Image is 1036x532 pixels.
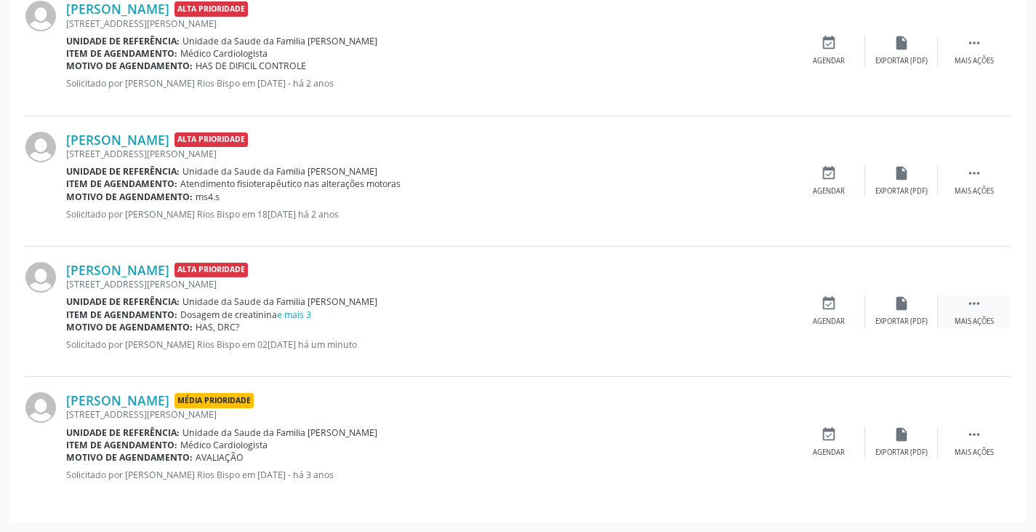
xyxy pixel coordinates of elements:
i: event_available [821,35,837,51]
span: Alta Prioridade [174,263,248,278]
i: insert_drive_file [894,426,909,442]
b: Item de agendamento: [66,309,177,321]
a: [PERSON_NAME] [66,262,169,278]
span: Alta Prioridade [174,132,248,148]
div: [STREET_ADDRESS][PERSON_NAME] [66,408,792,421]
i: event_available [821,426,837,442]
div: [STREET_ADDRESS][PERSON_NAME] [66,278,792,290]
b: Unidade de referência: [66,165,180,178]
span: Alta Prioridade [174,1,248,17]
div: Agendar [813,448,845,458]
span: ms4.s [196,191,220,203]
p: Solicitado por [PERSON_NAME] Rios Bispo em 18[DATE] há 2 anos [66,208,792,221]
a: [PERSON_NAME] [66,392,169,408]
b: Unidade de referência: [66,295,180,308]
i: insert_drive_file [894,295,909,311]
span: Média Prioridade [174,393,254,408]
b: Unidade de referência: [66,35,180,47]
div: Exportar (PDF) [875,448,928,458]
span: Unidade da Saude da Familia [PERSON_NAME] [182,165,377,178]
i:  [966,165,982,181]
b: Item de agendamento: [66,47,177,60]
div: Mais ações [955,56,994,66]
a: [PERSON_NAME] [66,132,169,148]
i:  [966,426,982,442]
div: Exportar (PDF) [875,186,928,196]
span: Unidade da Saude da Familia [PERSON_NAME] [182,426,377,439]
i:  [966,295,982,311]
img: img [25,392,56,423]
i: insert_drive_file [894,35,909,51]
div: [STREET_ADDRESS][PERSON_NAME] [66,148,792,160]
img: img [25,132,56,162]
p: Solicitado por [PERSON_NAME] Rios Bispo em 02[DATE] há um minuto [66,338,792,351]
span: Unidade da Saude da Familia [PERSON_NAME] [182,295,377,308]
a: [PERSON_NAME] [66,1,169,17]
p: Solicitado por [PERSON_NAME] Rios Bispo em [DATE] - há 3 anos [66,469,792,481]
b: Motivo de agendamento: [66,191,193,203]
div: Mais ações [955,186,994,196]
b: Item de agendamento: [66,439,177,451]
b: Motivo de agendamento: [66,451,193,464]
span: Atendimento fisioterapêutico nas alterações motoras [180,178,401,190]
i:  [966,35,982,51]
b: Item de agendamento: [66,178,177,190]
span: Dosagem de creatinina [180,309,311,321]
b: Unidade de referência: [66,426,180,439]
p: Solicitado por [PERSON_NAME] Rios Bispo em [DATE] - há 2 anos [66,77,792,90]
span: AVALIAÇÃO [196,451,244,464]
span: Médico Cardiologista [180,439,268,451]
i: event_available [821,165,837,181]
div: Mais ações [955,317,994,327]
div: Agendar [813,56,845,66]
a: e mais 3 [277,309,311,321]
div: Exportar (PDF) [875,56,928,66]
b: Motivo de agendamento: [66,321,193,333]
span: HAS, DRC? [196,321,239,333]
img: img [25,262,56,293]
b: Motivo de agendamento: [66,60,193,72]
div: Mais ações [955,448,994,458]
i: insert_drive_file [894,165,909,181]
div: Agendar [813,186,845,196]
i: event_available [821,295,837,311]
div: Exportar (PDF) [875,317,928,327]
span: HAS DE DIFICIL CONTROLE [196,60,306,72]
img: img [25,1,56,31]
div: Agendar [813,317,845,327]
span: Médico Cardiologista [180,47,268,60]
span: Unidade da Saude da Familia [PERSON_NAME] [182,35,377,47]
div: [STREET_ADDRESS][PERSON_NAME] [66,17,792,30]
